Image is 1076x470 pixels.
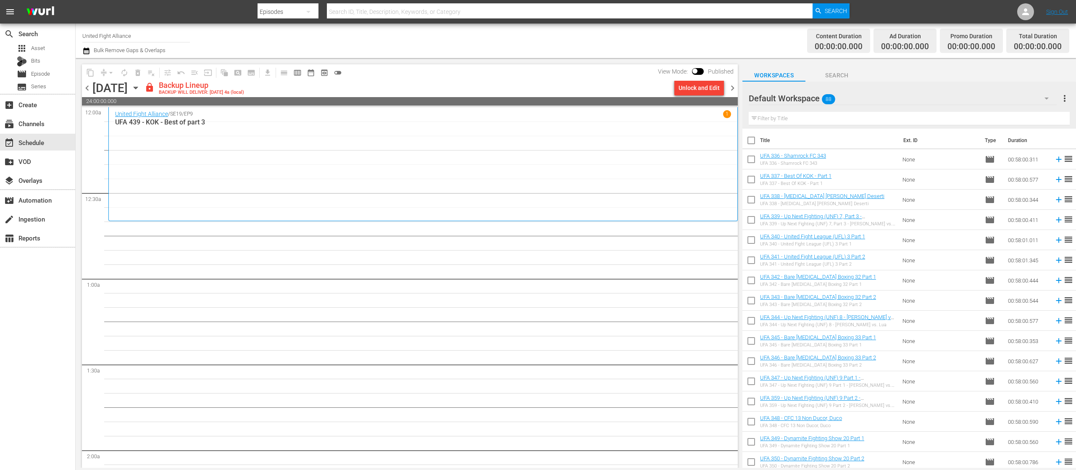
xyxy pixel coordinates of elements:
a: UFA 339 - Up Next Fighting (UNF) 7, Part 3 - [PERSON_NAME] vs. [PERSON_NAME] [760,213,865,226]
a: UFA 350 - Dynamite Fighting Show 20 Part 2 [760,455,864,462]
span: Search [825,3,847,18]
span: 00:00:00.000 [815,42,863,52]
span: reorder [1063,235,1073,245]
span: Fill episodes with ad slates [188,66,201,79]
td: None [899,190,981,210]
span: Asset [31,44,45,53]
div: Content Duration [815,30,863,42]
p: EP9 [184,111,193,117]
svg: Add to Schedule [1054,215,1063,224]
svg: Add to Schedule [1054,336,1063,346]
div: Unlock and Edit [679,80,720,95]
span: Episode [985,437,995,447]
span: reorder [1063,174,1073,184]
td: None [899,290,981,311]
svg: Add to Schedule [1054,457,1063,467]
span: reorder [1063,436,1073,446]
svg: Add to Schedule [1054,356,1063,366]
span: 88 [822,90,835,108]
div: [DATE] [92,81,128,95]
span: Workspaces [742,70,805,81]
td: 00:58:00.344 [1005,190,1051,210]
span: preview_outlined [320,69,329,77]
div: UFA 342 - Bare [MEDICAL_DATA] Boxing 32 Part 1 [760,282,876,287]
a: UFA 348 - CFC 13 Non Ducor, Duco [760,415,842,421]
span: Episode [985,396,995,407]
span: 00:00:00.000 [881,42,929,52]
svg: Add to Schedule [1054,235,1063,245]
span: Episode [985,356,995,366]
span: Create Search Block [231,66,245,79]
svg: Add to Schedule [1054,437,1063,446]
span: Episode [985,417,995,427]
span: Search [805,70,868,81]
span: Episode [985,457,995,467]
span: VOD [4,157,14,167]
div: Default Workspace [749,87,1057,110]
span: Episode [985,195,995,205]
td: 00:58:00.627 [1005,351,1051,371]
span: 00:00:00.000 [1014,42,1062,52]
div: UFA 359 - Up Next Fighting (UNF) 9 Part 2 - [PERSON_NAME] vs. [PERSON_NAME] [760,403,896,408]
span: chevron_right [727,83,738,93]
span: Episode [31,70,50,78]
span: Episode [985,154,995,164]
span: toggle_off [334,69,342,77]
div: BACKUP WILL DELIVER: [DATE] 4a (local) [159,90,244,95]
div: UFA 338 - [MEDICAL_DATA] [PERSON_NAME] Deserti [760,201,884,206]
a: UFA 344 - Up Next Fighting (UNF) 8 - [PERSON_NAME] vs. Lua [760,314,895,327]
span: Remove Gaps & Overlaps [97,66,118,79]
span: Toggle to switch from Published to Draft view. [692,68,698,74]
span: Series [31,82,46,91]
p: UFA 439 - KOK - Best of part 3 [115,118,731,126]
td: None [899,210,981,230]
span: reorder [1063,335,1073,346]
span: Episode [985,255,995,265]
td: None [899,230,981,250]
div: UFA 341 - United Fight League (UFL) 3 Part 2 [760,261,865,267]
td: None [899,311,981,331]
th: Ext. ID [898,129,980,152]
span: Bulk Remove Gaps & Overlaps [92,47,166,53]
a: UFA 343 - Bare [MEDICAL_DATA] Boxing 32 Part 2 [760,294,876,300]
span: Download as CSV [258,64,274,81]
div: UFA 350 - Dynamite Fighting Show 20 Part 2 [760,463,864,469]
a: UFA 349 - Dynamite Fighting Show 20 Part 1 [760,435,864,441]
td: None [899,371,981,391]
span: Clear Lineup [145,66,158,79]
td: None [899,351,981,371]
button: Search [813,3,850,18]
span: Episode [985,275,995,285]
div: UFA 345 - Bare [MEDICAL_DATA] Boxing 33 Part 1 [760,342,876,348]
span: 24 hours Lineup View is OFF [331,66,345,79]
span: reorder [1063,154,1073,164]
span: date_range_outlined [307,69,315,77]
a: United Fight Alliance [115,111,168,117]
div: UFA 348 - CFC 13 Non Ducor, Duco [760,423,842,428]
div: UFA 337 - Best Of KOK - Part 1 [760,181,831,186]
span: Series [17,82,27,92]
th: Title [760,129,898,152]
svg: Add to Schedule [1054,175,1063,184]
span: Month Calendar View [304,66,318,79]
td: 00:58:00.353 [1005,331,1051,351]
div: UFA 347 - Up Next Fighting (UNF) 9 Part 1 - [PERSON_NAME] vs. [PERSON_NAME] [760,383,896,388]
svg: Add to Schedule [1054,296,1063,305]
a: UFA 346 - Bare [MEDICAL_DATA] Boxing 33 Part 2 [760,354,876,361]
span: reorder [1063,214,1073,224]
span: reorder [1063,275,1073,285]
span: reorder [1063,416,1073,426]
td: 00:58:00.560 [1005,371,1051,391]
span: reorder [1063,295,1073,305]
span: Refresh All Search Blocks [215,64,231,81]
span: Copy Lineup [84,66,97,79]
td: 00:58:00.311 [1005,149,1051,169]
td: None [899,270,981,290]
span: Episode [985,215,995,225]
span: Week Calendar View [291,66,304,79]
span: Create [4,100,14,110]
svg: Add to Schedule [1054,155,1063,164]
span: Asset [17,43,27,53]
span: View Backup [318,66,331,79]
a: UFA 342 - Bare [MEDICAL_DATA] Boxing 32 Part 1 [760,274,876,280]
